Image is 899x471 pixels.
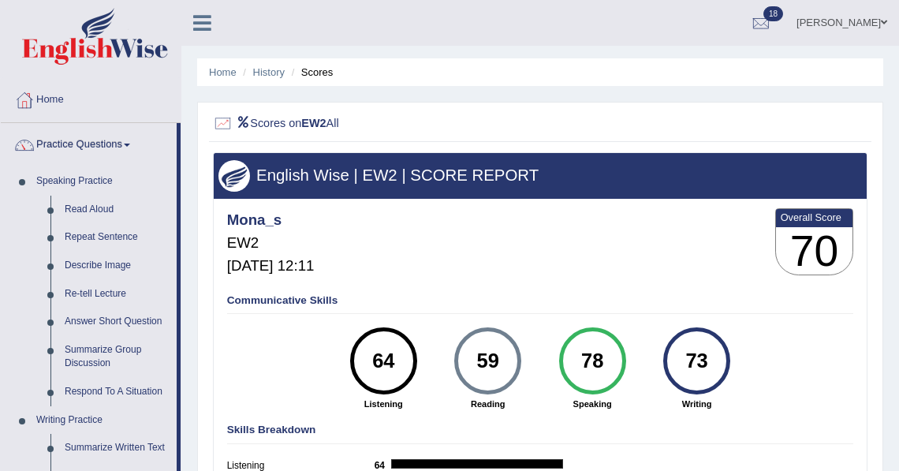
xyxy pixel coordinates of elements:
[253,66,285,78] a: History
[763,6,783,21] span: 18
[218,166,861,184] h3: English Wise | EW2 | SCORE REPORT
[1,78,181,118] a: Home
[301,116,326,129] b: EW2
[442,398,533,410] strong: Reading
[776,227,853,275] h3: 70
[58,196,177,224] a: Read Aloud
[227,295,854,307] h4: Communicative Skills
[58,308,177,336] a: Answer Short Question
[338,398,429,410] strong: Listening
[29,167,177,196] a: Speaking Practice
[227,258,315,275] h5: [DATE] 12:11
[227,235,315,252] h5: EW2
[58,223,177,252] a: Repeat Sentence
[1,123,177,163] a: Practice Questions
[568,333,617,390] div: 78
[29,406,177,435] a: Writing Practice
[58,336,177,378] a: Summarize Group Discussion
[781,211,849,223] b: Overall Score
[464,333,513,390] div: 59
[58,280,177,308] a: Re-tell Lecture
[359,333,408,390] div: 64
[546,398,637,410] strong: Speaking
[218,160,250,192] img: wings.png
[651,398,742,410] strong: Writing
[375,460,392,471] b: 64
[58,252,177,280] a: Describe Image
[227,212,315,229] h4: Mona_s
[227,424,854,436] h4: Skills Breakdown
[288,65,334,80] li: Scores
[209,66,237,78] a: Home
[58,378,177,406] a: Respond To A Situation
[672,333,721,390] div: 73
[213,114,619,134] h2: Scores on All
[58,434,177,462] a: Summarize Written Text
